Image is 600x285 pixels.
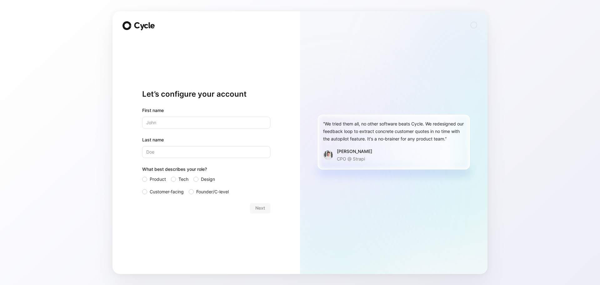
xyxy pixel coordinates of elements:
[323,120,464,143] div: “We tried them all, no other software beats Cycle. We redesigned our feedback loop to extract con...
[142,165,270,176] div: What best describes your role?
[150,188,184,196] span: Customer-facing
[201,176,215,183] span: Design
[196,188,229,196] span: Founder/C-level
[337,148,372,155] div: [PERSON_NAME]
[142,107,270,114] div: First name
[142,136,270,144] label: Last name
[178,176,188,183] span: Tech
[150,176,166,183] span: Product
[142,146,270,158] input: Doe
[337,155,372,163] p: CPO @ Strapi
[142,89,270,99] h1: Let’s configure your account
[142,117,270,129] input: John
